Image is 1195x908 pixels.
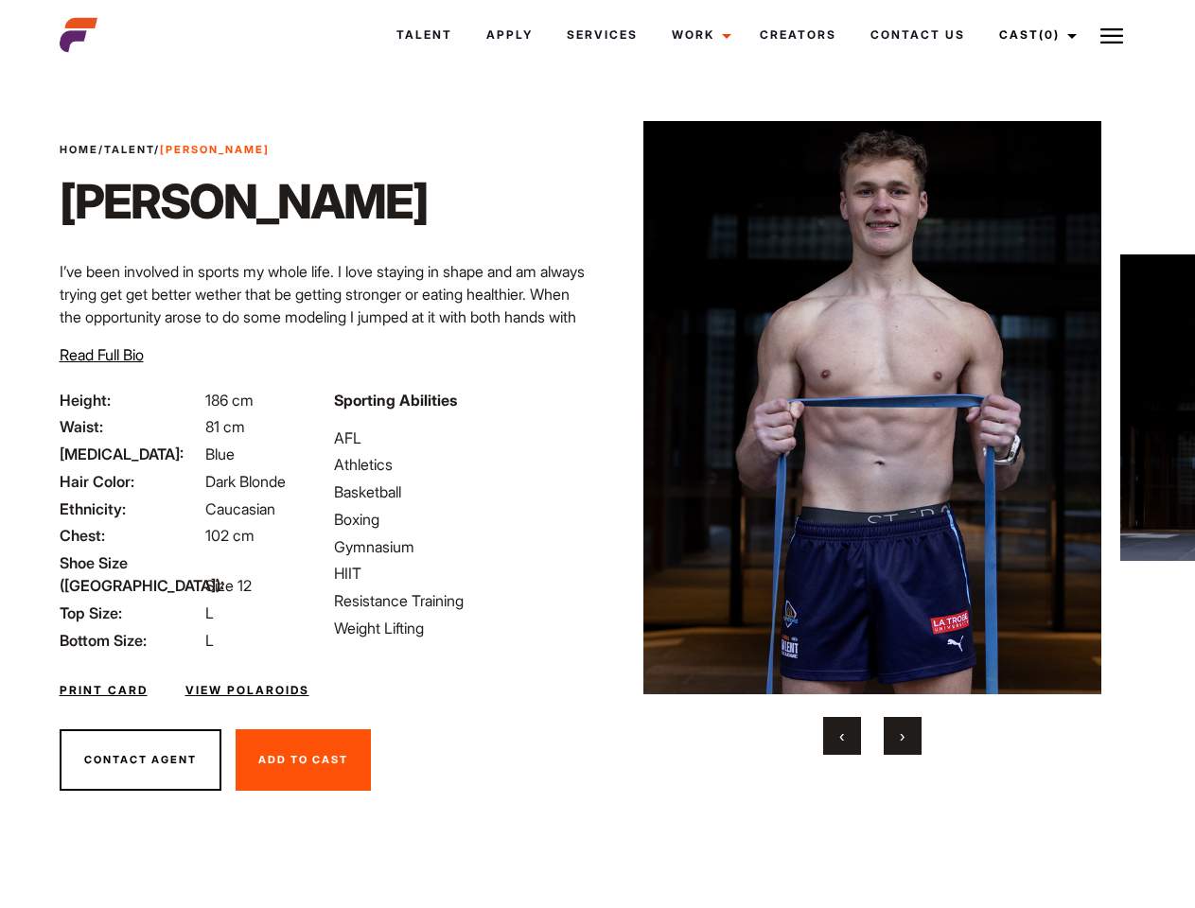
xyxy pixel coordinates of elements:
[258,753,348,766] span: Add To Cast
[60,143,98,156] a: Home
[60,629,202,652] span: Bottom Size:
[334,535,586,558] li: Gymnasium
[60,389,202,411] span: Height:
[60,345,144,364] span: Read Full Bio
[104,143,154,156] a: Talent
[160,143,270,156] strong: [PERSON_NAME]
[205,603,214,622] span: L
[205,417,245,436] span: 81 cm
[60,498,202,520] span: Ethnicity:
[334,589,586,612] li: Resistance Training
[205,499,275,518] span: Caucasian
[205,445,235,463] span: Blue
[185,682,309,699] a: View Polaroids
[334,562,586,585] li: HIIT
[334,480,586,503] li: Basketball
[205,526,255,545] span: 102 cm
[334,508,586,531] li: Boxing
[60,470,202,493] span: Hair Color:
[60,443,202,465] span: [MEDICAL_DATA]:
[60,551,202,597] span: Shoe Size ([GEOGRAPHIC_DATA]):
[469,9,550,61] a: Apply
[334,453,586,476] li: Athletics
[60,524,202,547] span: Chest:
[982,9,1088,61] a: Cast(0)
[60,16,97,54] img: cropped-aefm-brand-fav-22-square.png
[60,142,270,158] span: / /
[379,9,469,61] a: Talent
[334,617,586,639] li: Weight Lifting
[334,427,586,449] li: AFL
[60,343,144,366] button: Read Full Bio
[60,682,148,699] a: Print Card
[205,631,214,650] span: L
[1100,25,1123,47] img: Burger icon
[853,9,982,61] a: Contact Us
[839,726,844,745] span: Previous
[205,472,286,491] span: Dark Blonde
[60,173,428,230] h1: [PERSON_NAME]
[334,391,457,410] strong: Sporting Abilities
[60,415,202,438] span: Waist:
[1039,27,1060,42] span: (0)
[60,729,221,792] button: Contact Agent
[60,602,202,624] span: Top Size:
[205,576,252,595] span: Size 12
[550,9,655,61] a: Services
[900,726,905,745] span: Next
[205,391,254,410] span: 186 cm
[655,9,743,61] a: Work
[236,729,371,792] button: Add To Cast
[743,9,853,61] a: Creators
[60,260,587,419] p: I’ve been involved in sports my whole life. I love staying in shape and am always trying get get ...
